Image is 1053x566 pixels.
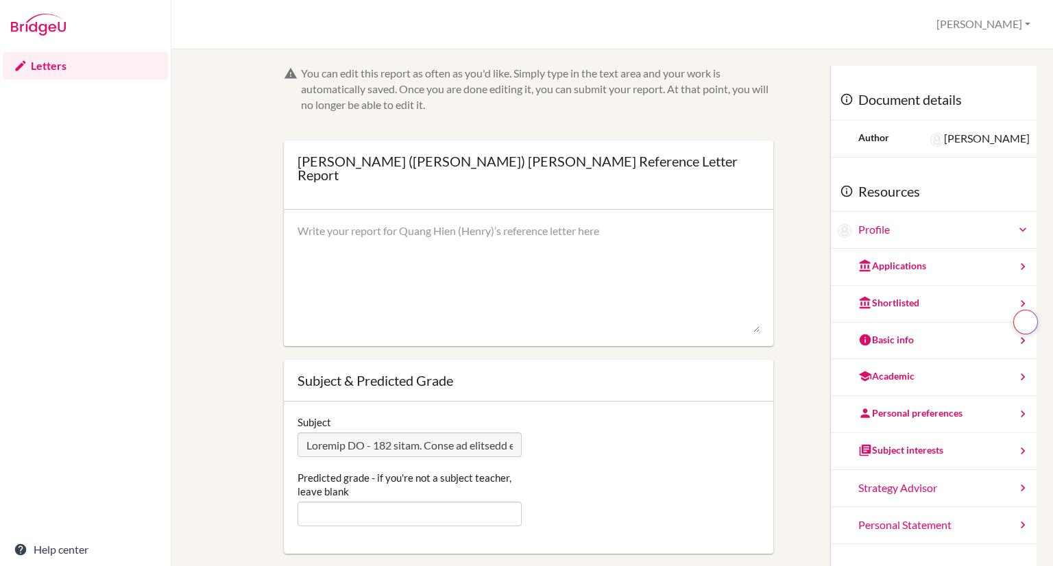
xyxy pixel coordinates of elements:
[831,396,1037,433] a: Personal preferences
[301,66,773,113] div: You can edit this report as often as you'd like. Simply type in the text area and your work is au...
[858,296,919,310] div: Shortlisted
[3,536,168,563] a: Help center
[831,359,1037,396] a: Academic
[831,79,1037,121] div: Document details
[831,249,1037,286] a: Applications
[838,224,851,238] img: Quang Hien (Henry) Bui
[831,171,1037,212] div: Resources
[831,286,1037,323] a: Shortlisted
[831,323,1037,360] a: Basic info
[930,133,944,147] img: Sara Morgan
[858,222,1030,238] a: Profile
[858,259,926,273] div: Applications
[858,333,914,347] div: Basic info
[298,471,522,498] label: Predicted grade - if you're not a subject teacher, leave blank
[930,131,1030,147] div: [PERSON_NAME]
[298,373,760,387] div: Subject & Predicted Grade
[858,443,943,457] div: Subject interests
[3,52,168,79] a: Letters
[930,12,1037,37] button: [PERSON_NAME]
[858,369,915,383] div: Academic
[298,415,331,429] label: Subject
[831,470,1037,507] a: Strategy Advisor
[858,406,963,420] div: Personal preferences
[831,507,1037,544] a: Personal Statement
[11,14,66,36] img: Bridge-U
[858,131,889,145] div: Author
[298,154,760,182] div: [PERSON_NAME] ([PERSON_NAME]) [PERSON_NAME] Reference Letter Report
[831,433,1037,470] a: Subject interests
